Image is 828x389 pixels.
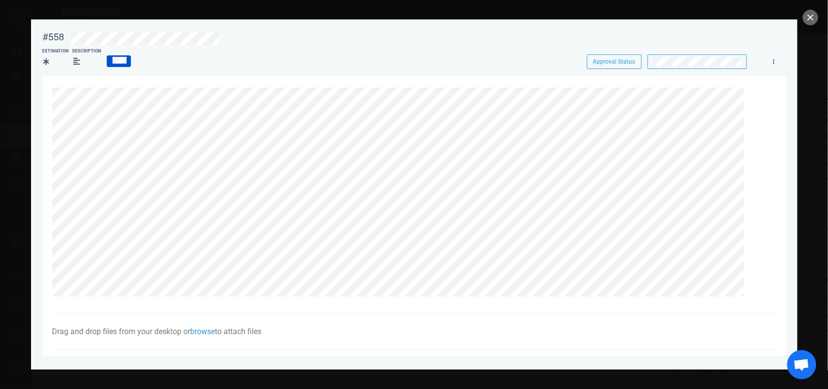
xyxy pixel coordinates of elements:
[787,350,816,379] div: Aprire la chat
[191,327,215,336] a: browse
[43,31,65,43] div: #558
[587,54,642,69] button: Approval Status
[52,327,191,336] span: Drag and drop files from your desktop or
[215,327,262,336] span: to attach files
[73,48,101,55] div: Description
[43,48,69,55] div: Estimation
[803,10,818,25] button: close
